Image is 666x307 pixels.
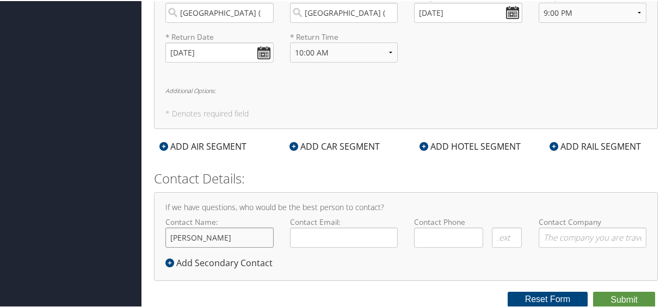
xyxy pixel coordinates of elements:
[165,30,274,41] label: * Return Date
[414,2,522,22] input: MM/DD/YYYY
[154,139,252,152] div: ADD AIR SEGMENT
[290,226,398,247] input: Contact Email:
[154,168,658,187] h2: Contact Details:
[290,2,398,22] input: City or Airport Code
[539,2,647,22] select: * Departure Time
[165,216,274,247] label: Contact Name:
[290,30,398,41] label: * Return Time
[165,2,274,22] input: City or Airport Code
[290,216,398,247] label: Contact Email:
[492,226,522,247] input: .ext
[165,226,274,247] input: Contact Name:
[165,87,646,93] h6: Additional Options:
[539,216,647,247] label: Contact Company
[508,291,588,306] button: Reset Form
[539,226,647,247] input: Contact Company
[165,255,278,268] div: Add Secondary Contact
[165,109,646,116] h5: * Denotes required field
[165,41,274,62] input: MM/DD/YYYY
[414,216,522,226] label: Contact Phone
[165,202,646,210] h4: If we have questions, who would be the best person to contact?
[284,139,385,152] div: ADD CAR SEGMENT
[593,291,655,307] button: Submit
[544,139,646,152] div: ADD RAIL SEGMENT
[414,139,526,152] div: ADD HOTEL SEGMENT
